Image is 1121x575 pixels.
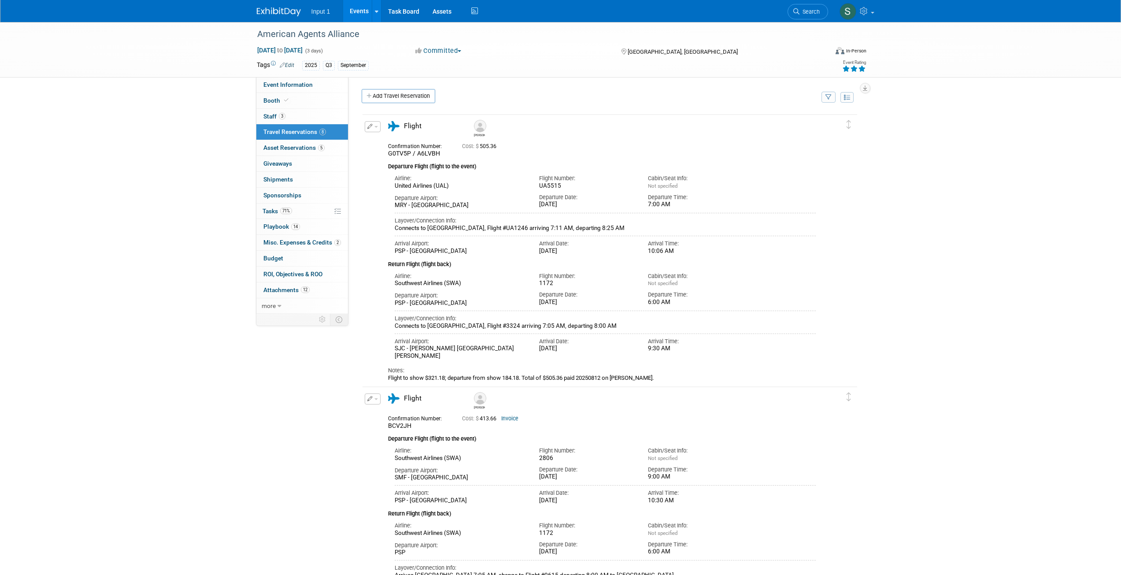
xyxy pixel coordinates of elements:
div: Cabin/Seat Info: [648,447,744,455]
img: Barrett Brothers [474,120,486,132]
button: Committed [412,46,465,56]
a: Attachments12 [256,282,348,298]
div: September [338,61,369,70]
a: Misc. Expenses & Credits2 [256,235,348,250]
div: [DATE] [539,248,635,255]
span: Tasks [263,208,292,215]
div: SJC - [PERSON_NAME] [GEOGRAPHIC_DATA][PERSON_NAME] [395,345,526,360]
div: Arrival Airport: [395,240,526,248]
div: Departure Time: [648,541,744,549]
span: (3 days) [304,48,323,54]
i: Click and drag to move item [847,393,851,401]
div: Airline: [395,447,526,455]
img: Jonathan Darling [474,392,486,404]
span: 505.36 [462,143,500,149]
a: Staff3 [256,109,348,124]
div: MRY - [GEOGRAPHIC_DATA] [395,202,526,209]
div: [DATE] [539,299,635,306]
div: 7:00 AM [648,201,744,208]
div: Flight Number: [539,522,635,530]
div: 6:00 AM [648,299,744,306]
div: Flight Number: [539,174,635,182]
div: PSP - [GEOGRAPHIC_DATA] [395,497,526,505]
div: [DATE] [539,201,635,208]
span: G0TV5P / A6LVBH [388,150,440,157]
a: Shipments [256,172,348,187]
div: Q3 [323,61,335,70]
span: Asset Reservations [263,144,325,151]
img: ExhibitDay [257,7,301,16]
div: [DATE] [539,497,635,505]
div: In-Person [846,48,866,54]
span: Cost: $ [462,143,480,149]
div: Departure Time: [648,466,744,474]
div: Departure Airport: [395,542,526,549]
div: Southwest Airlines (SWA) [395,530,526,537]
span: 12 [301,286,310,293]
div: SMF - [GEOGRAPHIC_DATA] [395,474,526,482]
div: Airline: [395,522,526,530]
div: 6:00 AM [648,548,744,556]
div: Barrett Brothers [472,120,487,137]
td: Personalize Event Tab Strip [315,314,330,325]
span: Shipments [263,176,293,183]
div: 9:00 AM [648,473,744,481]
div: 2025 [302,61,320,70]
div: Departure Flight (flight to the event) [388,158,816,171]
div: [DATE] [539,473,635,481]
div: Jonathan Darling [474,404,485,409]
div: Arrival Airport: [395,489,526,497]
img: Format-Inperson.png [836,47,844,54]
a: Search [788,4,828,19]
div: Southwest Airlines (SWA) [395,280,526,287]
span: Travel Reservations [263,128,326,135]
div: Airline: [395,272,526,280]
span: Playbook [263,223,300,230]
div: 1172 [539,530,635,537]
div: Barrett Brothers [474,132,485,137]
div: Departure Date: [539,541,635,549]
span: [DATE] [DATE] [257,46,303,54]
div: Departure Date: [539,291,635,299]
a: Budget [256,251,348,266]
div: Flight Number: [539,447,635,455]
img: Susan Stout [840,3,856,20]
div: Event Format [776,46,867,59]
span: Attachments [263,286,310,293]
span: 8 [319,129,326,135]
div: Jonathan Darling [472,392,487,409]
div: American Agents Alliance [254,26,815,42]
span: Event Information [263,81,313,88]
div: Notes: [388,367,816,375]
i: Click and drag to move item [847,120,851,129]
div: Event Rating [842,60,866,65]
span: 5 [318,145,325,151]
div: [DATE] [539,345,635,352]
a: Playbook14 [256,219,348,234]
div: 10:06 AM [648,248,744,255]
span: Cost: $ [462,415,480,422]
a: Travel Reservations8 [256,124,348,140]
div: Arrival Time: [648,489,744,497]
span: BCV2JH [388,422,411,429]
div: Arrival Time: [648,338,744,345]
a: Edit [280,62,294,68]
div: 2806 [539,455,635,462]
div: Departure Airport: [395,467,526,475]
div: Layover/Connection Info: [395,217,816,225]
a: Booth [256,93,348,108]
div: Arrival Date: [539,338,635,345]
div: Southwest Airlines (SWA) [395,455,526,462]
div: Connects to [GEOGRAPHIC_DATA], Flight #UA1246 arriving 7:11 AM, departing 8:25 AM [395,225,816,232]
div: Arrival Date: [539,240,635,248]
div: United Airlines (UAL) [395,182,526,190]
span: Flight [404,122,422,130]
div: Confirmation Number: [388,141,449,150]
a: Event Information [256,77,348,93]
span: 14 [291,223,300,230]
div: PSP - [GEOGRAPHIC_DATA] [395,248,526,255]
span: 71% [280,208,292,214]
div: Airline: [395,174,526,182]
div: Return Flight (flight back) [388,255,816,269]
div: Cabin/Seat Info: [648,174,744,182]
